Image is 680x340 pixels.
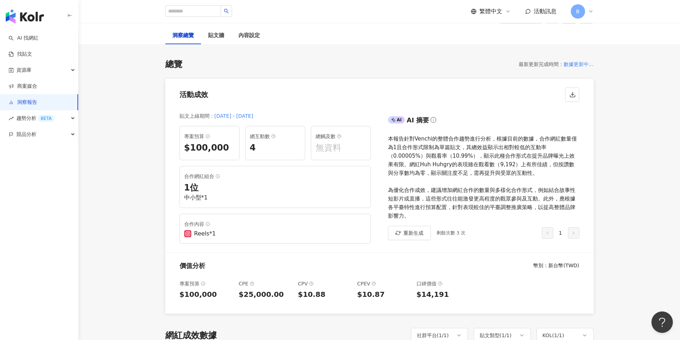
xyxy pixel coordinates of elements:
div: 專案預算 [184,132,235,141]
span: search [224,9,229,14]
div: 口碑價值 [417,279,470,288]
div: 總覽 [165,59,182,71]
div: 1 位 [184,182,366,194]
div: AI [388,116,405,123]
button: 重新生成 [388,226,431,240]
div: $14,191 [417,289,470,299]
div: 專案預算 [180,279,233,288]
div: 1 [542,227,579,239]
span: 競品分析 [16,126,36,142]
div: 活動成效 [180,90,208,100]
div: 剩餘次數 3 次 [437,229,466,237]
div: CPV [298,279,352,288]
div: 中小型*1 [184,194,366,202]
a: searchAI 找網紅 [9,35,39,42]
div: $10.88 [298,289,352,299]
div: $10.87 [357,289,411,299]
span: 重新生成 [403,230,423,236]
div: [DATE] - [DATE] [215,112,253,120]
span: 趨勢分析 [16,110,54,126]
div: 合作網紅組合 [184,172,366,181]
div: 貼文類型 ( 1 / 1 ) [480,331,512,340]
div: $100,000 [180,289,233,299]
div: 總互動數 [250,132,301,141]
div: BETA [38,115,54,122]
div: 內容設定 [238,31,260,40]
a: 洞察報告 [9,99,37,106]
div: 幣別 ： 新台幣 ( TWD ) [533,262,579,269]
div: 貼文牆 [208,31,224,40]
div: 總觸及數 [316,132,366,141]
div: 洞察總覽 [172,31,194,40]
iframe: Help Scout Beacon - Open [651,311,673,333]
div: $100,000 [184,142,235,154]
span: rise [9,116,14,121]
div: AI 摘要 [407,116,429,125]
div: 4 [250,142,301,154]
div: CPE [239,279,292,288]
div: 社群平台 ( 1 / 1 ) [417,331,449,340]
div: $25,000.00 [239,289,292,299]
div: 最新更新完成時間 ： [519,60,564,68]
a: 找貼文 [9,51,32,58]
img: logo [6,9,44,24]
div: Reels*1 [194,230,216,238]
div: 數據更新中... [564,60,593,68]
a: 商案媒合 [9,83,37,90]
span: 活動訊息 [534,8,556,15]
div: 無資料 [316,142,366,154]
div: AIAI 摘要 [388,115,579,129]
div: 價值分析 [180,261,205,270]
span: 資源庫 [16,62,31,78]
div: 貼文上線期間 ： [180,112,215,120]
div: 本報告針對Venchi的整體合作趨勢進行分析，根據目前的數據，合作網紅數量僅為1且合作形式限制為單篇貼文，其總效益顯示出相對較低的互動率（0.00005%）與觀看率（10.99%），顯示此種合作... [388,135,579,220]
div: CPEV [357,279,411,288]
div: 合作內容 [184,220,366,228]
div: KOL ( 1 / 1 ) [543,331,564,340]
span: 繁體中文 [479,7,502,15]
span: B [576,7,580,15]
